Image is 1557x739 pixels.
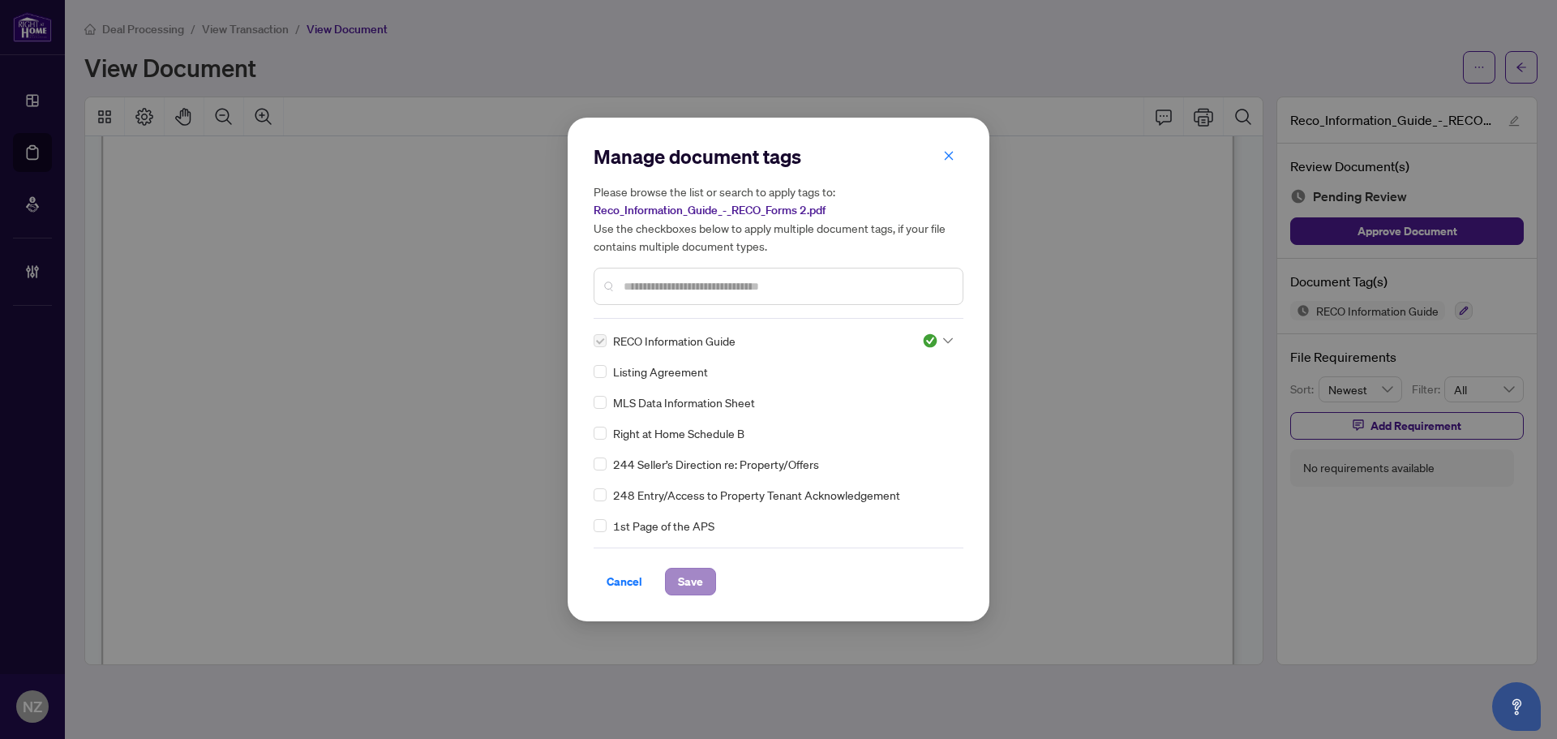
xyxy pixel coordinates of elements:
[607,569,642,595] span: Cancel
[594,568,655,595] button: Cancel
[943,150,954,161] span: close
[594,144,963,170] h2: Manage document tags
[613,486,900,504] span: 248 Entry/Access to Property Tenant Acknowledgement
[613,332,736,350] span: RECO Information Guide
[678,569,703,595] span: Save
[613,517,714,535] span: 1st Page of the APS
[594,203,826,217] span: Reco_Information_Guide_-_RECO_Forms 2.pdf
[922,333,953,349] span: Approved
[594,183,963,255] h5: Please browse the list or search to apply tags to: Use the checkboxes below to apply multiple doc...
[1492,682,1541,731] button: Open asap
[665,568,716,595] button: Save
[613,393,755,411] span: MLS Data Information Sheet
[613,455,819,473] span: 244 Seller’s Direction re: Property/Offers
[613,424,744,442] span: Right at Home Schedule B
[613,363,708,380] span: Listing Agreement
[922,333,938,349] img: status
